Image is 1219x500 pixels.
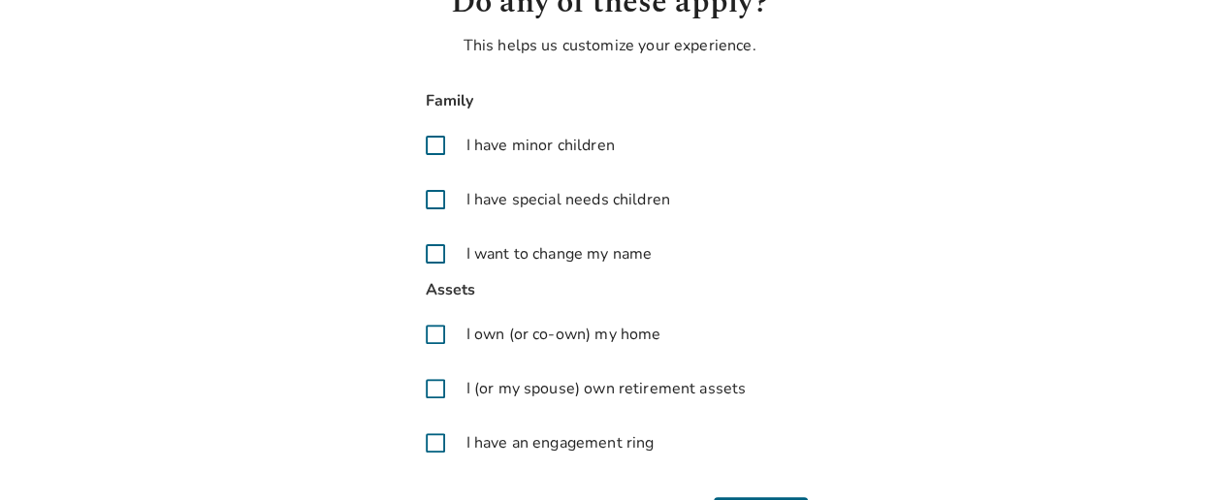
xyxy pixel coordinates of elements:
p: This helps us customize your experience. [412,34,808,57]
span: I want to change my name [466,242,653,266]
span: I have minor children [466,134,615,157]
span: I own (or co-own) my home [466,323,661,346]
span: Family [412,88,808,114]
span: I (or my spouse) own retirement assets [466,377,747,400]
span: Assets [412,277,808,303]
iframe: Chat Widget [1122,407,1219,500]
span: I have an engagement ring [466,431,655,454]
span: I have special needs children [466,188,670,211]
